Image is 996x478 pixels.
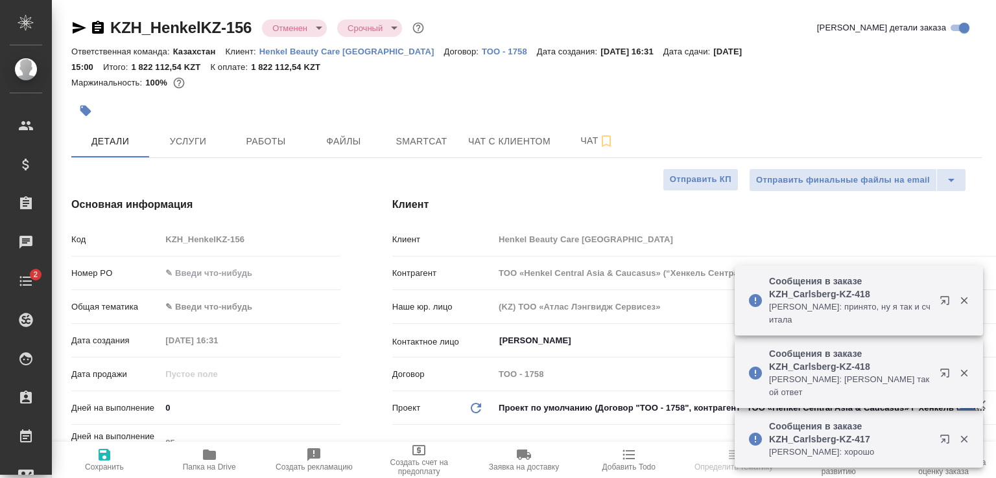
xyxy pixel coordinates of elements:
[85,462,124,472] span: Сохранить
[262,442,367,478] button: Создать рекламацию
[145,78,171,87] p: 100%
[235,133,297,150] span: Работы
[932,288,963,319] button: Открыть в новой вкладке
[482,45,537,56] a: ТОО - 1758
[663,47,713,56] p: Дата сдачи:
[71,301,161,313] p: Общая тематика
[756,173,930,188] span: Отправить финальные файлы на email
[103,62,131,72] p: Итого:
[682,442,787,478] button: Определить тематику
[392,197,982,212] h4: Клиент
[769,373,931,399] p: [PERSON_NAME]: [PERSON_NAME] такой ответ
[210,62,251,72] p: К оплате:
[344,23,386,34] button: Срочный
[313,133,375,150] span: Файлы
[489,462,559,472] span: Заявка на доставку
[366,442,471,478] button: Создать счет на предоплату
[71,47,173,56] p: Ответственная команда:
[932,360,963,391] button: Открыть в новой вкладке
[25,268,45,281] span: 2
[157,442,262,478] button: Папка на Drive
[337,19,402,37] div: Отменен
[71,78,145,87] p: Маржинальность:
[71,402,161,415] p: Дней на выполнение
[769,420,931,446] p: Сообщения в заказе KZH_Carlsberg-KZ-417
[276,462,353,472] span: Создать рекламацию
[161,331,274,350] input: Пустое поле
[161,365,274,383] input: Пустое поле
[3,265,49,297] a: 2
[71,233,161,246] p: Код
[410,19,427,36] button: Доп статусы указывают на важность/срочность заказа
[392,233,494,246] p: Клиент
[268,23,311,34] button: Отменен
[161,296,340,318] div: ✎ Введи что-нибудь
[817,21,946,34] span: [PERSON_NAME] детали заказа
[173,47,226,56] p: Казахстан
[392,301,494,313] p: Наше юр. лицо
[576,442,682,478] button: Добавить Todo
[183,462,236,472] span: Папка на Drive
[71,430,161,456] p: Дней на выполнение (авт.)
[251,62,330,72] p: 1 822 112,54 KZT
[694,462,773,472] span: Определить тематику
[71,20,87,36] button: Скопировать ссылку для ЯМессенджера
[165,301,324,313] div: ✎ Введи что-нибудь
[225,47,259,56] p: Клиент:
[79,133,141,150] span: Детали
[392,267,494,280] p: Контрагент
[161,230,340,249] input: Пустое поле
[602,462,656,472] span: Добавить Todo
[131,62,210,72] p: 1 822 112,54 KZT
[749,168,937,192] button: Отправить финальные файлы на email
[769,301,931,326] p: [PERSON_NAME]: принято, ну я так и считала
[71,267,161,280] p: Номер PO
[599,133,614,149] svg: Подписаться
[932,426,963,457] button: Открыть в новой вкладке
[600,47,663,56] p: [DATE] 16:31
[110,19,252,36] a: KZH_HenkelKZ-156
[157,133,219,150] span: Услуги
[52,442,157,478] button: Сохранить
[670,172,731,187] span: Отправить КП
[392,368,494,381] p: Договор
[161,264,340,282] input: ✎ Введи что-нибудь
[259,45,444,56] a: Henkel Beauty Care [GEOGRAPHIC_DATA]
[769,446,931,459] p: [PERSON_NAME]: хорошо
[468,133,551,150] span: Чат с клиентом
[259,47,444,56] p: Henkel Beauty Care [GEOGRAPHIC_DATA]
[749,168,966,192] div: split button
[71,368,161,381] p: Дата продажи
[537,47,600,56] p: Дата создания:
[951,433,977,445] button: Закрыть
[374,458,464,476] span: Создать счет на предоплату
[482,47,537,56] p: ТОО - 1758
[566,133,628,149] span: Чат
[392,402,421,415] p: Проект
[392,336,494,348] p: Контактное лицо
[769,275,931,301] p: Сообщения в заказе KZH_Carlsberg-KZ-418
[951,367,977,379] button: Закрыть
[444,47,482,56] p: Договор:
[71,334,161,347] p: Дата создания
[951,295,977,306] button: Закрыть
[171,74,187,91] button: 0.00 KZT;
[390,133,453,150] span: Smartcat
[161,398,340,417] input: ✎ Введи что-нибудь
[161,433,340,452] input: Пустое поле
[769,347,931,373] p: Сообщения в заказе KZH_Carlsberg-KZ-418
[262,19,327,37] div: Отменен
[71,97,100,125] button: Добавить тэг
[71,197,340,212] h4: Основная информация
[663,168,739,191] button: Отправить КП
[471,442,576,478] button: Заявка на доставку
[90,20,106,36] button: Скопировать ссылку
